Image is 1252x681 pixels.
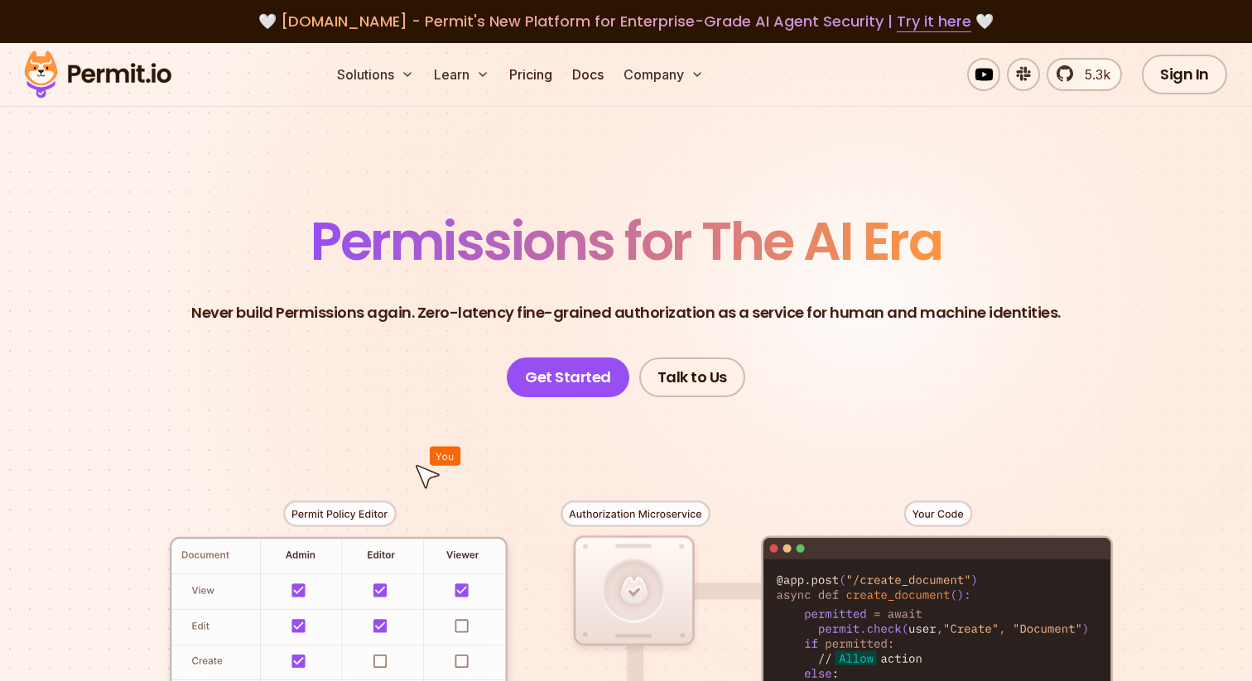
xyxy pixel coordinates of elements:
[1075,65,1110,84] span: 5.3k
[503,58,559,91] a: Pricing
[191,301,1061,324] p: Never build Permissions again. Zero-latency fine-grained authorization as a service for human and...
[897,11,971,32] a: Try it here
[281,11,971,31] span: [DOMAIN_NAME] - Permit's New Platform for Enterprise-Grade AI Agent Security |
[311,204,941,278] span: Permissions for The AI Era
[639,357,745,397] a: Talk to Us
[330,58,421,91] button: Solutions
[40,10,1212,33] div: 🤍 🤍
[617,58,710,91] button: Company
[427,58,496,91] button: Learn
[1142,55,1227,94] a: Sign In
[1047,58,1122,91] a: 5.3k
[17,46,179,103] img: Permit logo
[566,58,610,91] a: Docs
[507,357,629,397] a: Get Started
